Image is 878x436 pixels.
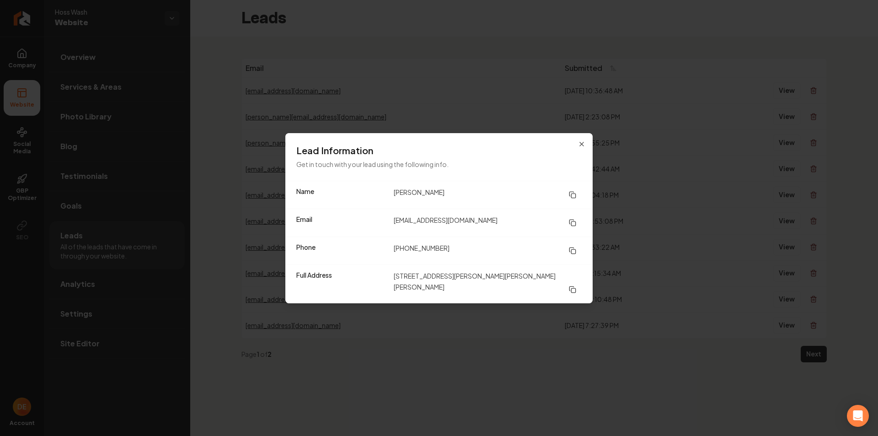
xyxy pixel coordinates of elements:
[296,144,582,157] h3: Lead Information
[394,242,582,259] dd: [PHONE_NUMBER]
[296,242,386,259] dt: Phone
[394,215,582,231] dd: [EMAIL_ADDRESS][DOMAIN_NAME]
[296,215,386,231] dt: Email
[394,187,582,203] dd: [PERSON_NAME]
[296,270,386,298] dt: Full Address
[296,187,386,203] dt: Name
[296,159,582,170] p: Get in touch with your lead using the following info.
[394,270,582,298] dd: [STREET_ADDRESS][PERSON_NAME][PERSON_NAME][PERSON_NAME]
